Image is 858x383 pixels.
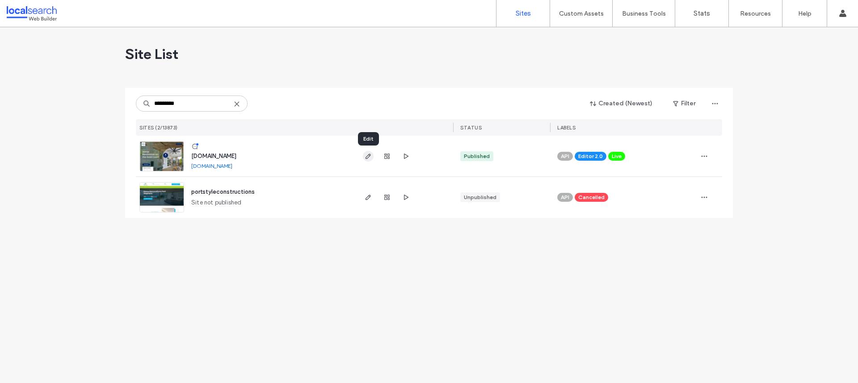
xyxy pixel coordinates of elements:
[740,10,771,17] label: Resources
[191,162,232,169] a: [DOMAIN_NAME]
[358,132,379,146] div: Edit
[798,10,812,17] label: Help
[464,152,490,160] div: Published
[622,10,666,17] label: Business Tools
[460,125,482,131] span: STATUS
[557,125,576,131] span: LABELS
[561,193,569,201] span: API
[694,9,710,17] label: Stats
[191,188,255,195] a: portstyleconstructions
[125,45,178,63] span: Site List
[578,193,605,201] span: Cancelled
[664,96,704,111] button: Filter
[191,153,236,159] a: [DOMAIN_NAME]
[559,10,604,17] label: Custom Assets
[561,152,569,160] span: API
[464,193,496,201] div: Unpublished
[139,125,178,131] span: SITES (2/13873)
[582,96,660,111] button: Created (Newest)
[191,198,242,207] span: Site not published
[21,6,39,14] span: Help
[612,152,622,160] span: Live
[516,9,531,17] label: Sites
[578,152,603,160] span: Editor 2.0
